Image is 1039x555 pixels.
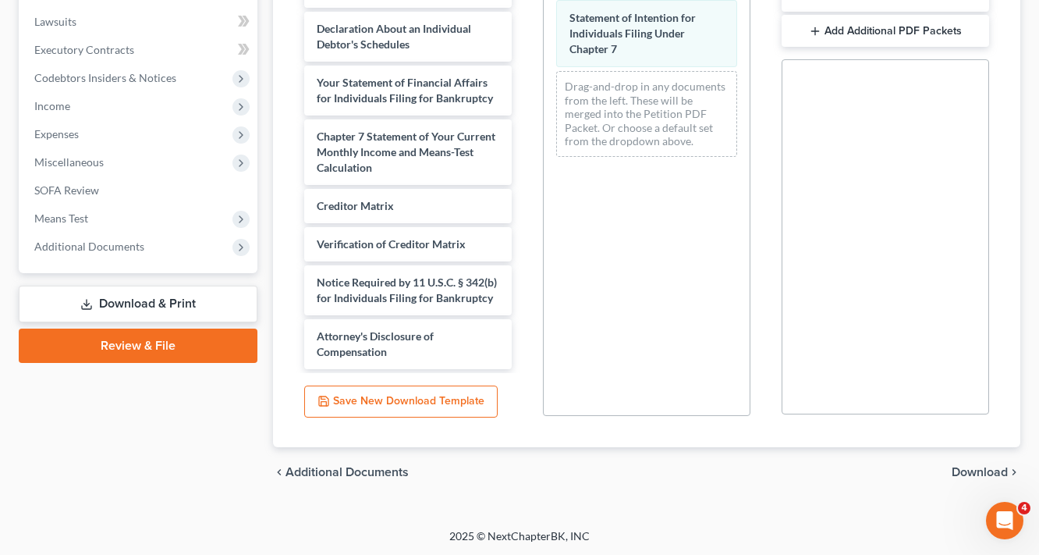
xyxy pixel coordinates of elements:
[304,386,498,418] button: Save New Download Template
[285,466,409,479] span: Additional Documents
[1008,466,1020,479] i: chevron_right
[952,466,1020,479] button: Download chevron_right
[782,15,989,48] button: Add Additional PDF Packets
[34,183,99,197] span: SOFA Review
[273,466,409,479] a: chevron_left Additional Documents
[317,199,394,212] span: Creditor Matrix
[34,212,88,225] span: Means Test
[317,276,497,304] span: Notice Required by 11 U.S.C. § 342(b) for Individuals Filing for Bankruptcy
[34,155,104,169] span: Miscellaneous
[1018,502,1030,514] span: 4
[569,11,696,55] span: Statement of Intention for Individuals Filing Under Chapter 7
[22,36,257,64] a: Executory Contracts
[34,99,70,112] span: Income
[34,43,134,56] span: Executory Contracts
[317,329,434,358] span: Attorney's Disclosure of Compensation
[22,176,257,205] a: SOFA Review
[317,130,495,174] span: Chapter 7 Statement of Your Current Monthly Income and Means-Test Calculation
[34,15,76,28] span: Lawsuits
[317,22,471,51] span: Declaration About an Individual Debtor's Schedules
[34,71,176,84] span: Codebtors Insiders & Notices
[22,8,257,36] a: Lawsuits
[952,466,1008,479] span: Download
[986,502,1023,539] iframe: Intercom live chat
[556,71,737,157] div: Drag-and-drop in any documents from the left. These will be merged into the Petition PDF Packet. ...
[34,127,79,141] span: Expenses
[34,240,144,253] span: Additional Documents
[317,76,493,105] span: Your Statement of Financial Affairs for Individuals Filing for Bankruptcy
[273,466,285,479] i: chevron_left
[19,329,257,363] a: Review & File
[317,237,466,251] span: Verification of Creditor Matrix
[19,286,257,322] a: Download & Print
